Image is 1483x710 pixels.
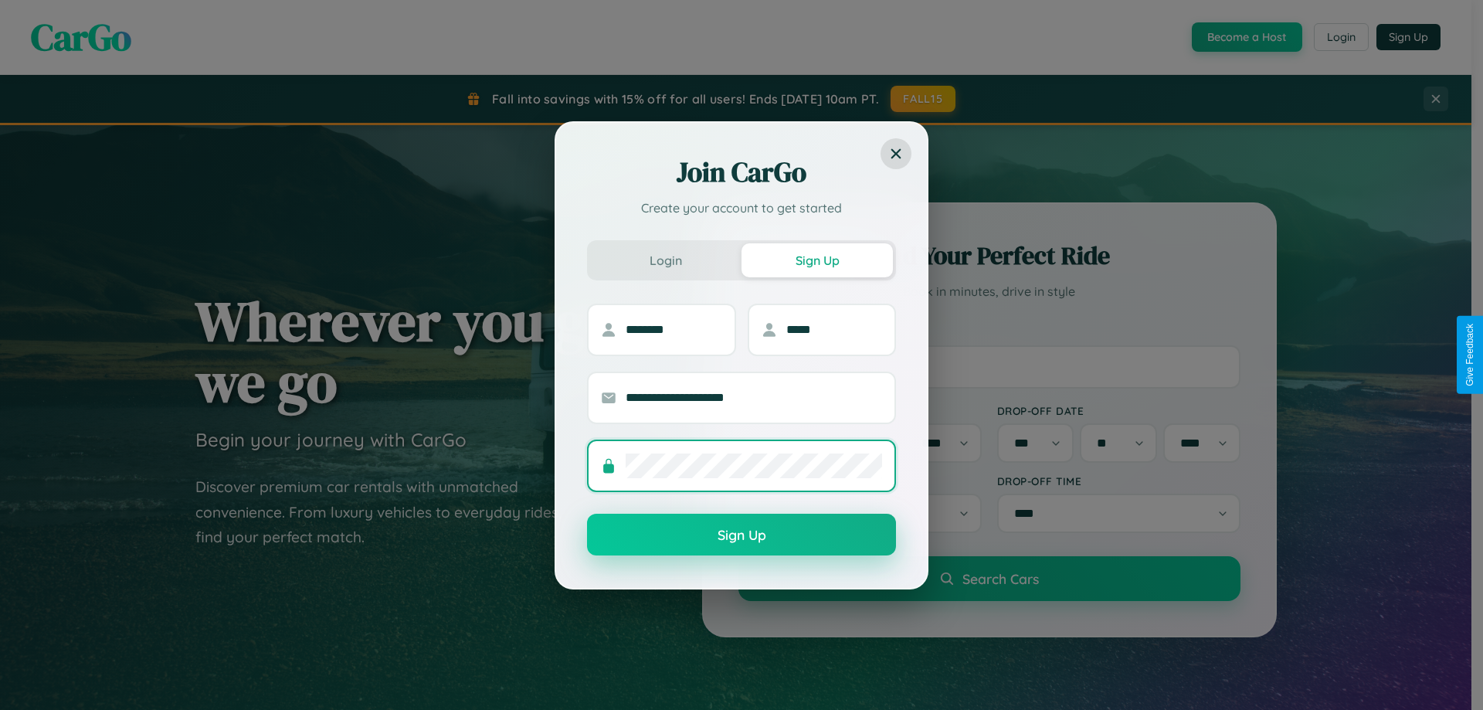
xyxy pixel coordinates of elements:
div: Give Feedback [1464,324,1475,386]
h2: Join CarGo [587,154,896,191]
button: Login [590,243,741,277]
p: Create your account to get started [587,199,896,217]
button: Sign Up [741,243,893,277]
button: Sign Up [587,514,896,555]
